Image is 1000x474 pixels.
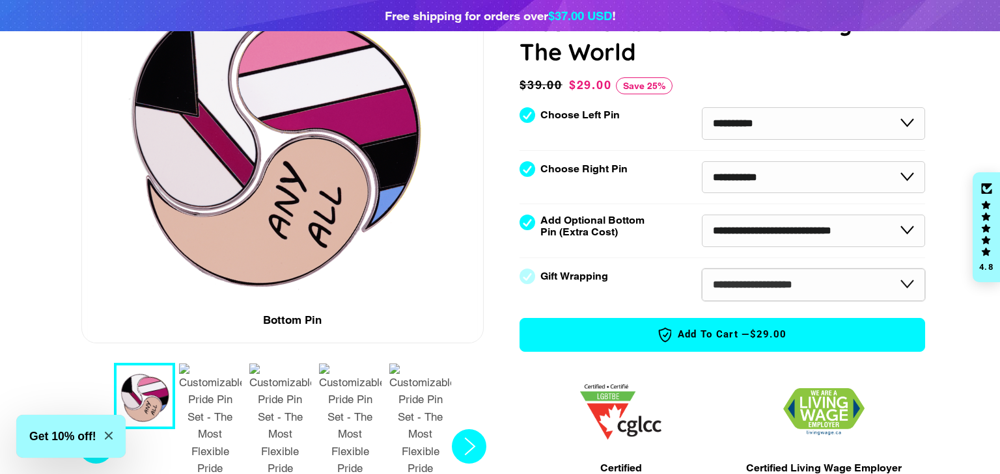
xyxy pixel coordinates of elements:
[385,7,616,25] div: Free shipping for orders over !
[540,326,905,343] span: Add to Cart —
[580,384,661,440] img: 1705457225.png
[979,263,994,271] div: 4.8
[783,388,865,436] img: 1706832627.png
[540,109,620,121] label: Choose Left Pin
[616,77,673,94] span: Save 25%
[263,311,322,329] div: Bottom Pin
[540,270,608,282] label: Gift Wrapping
[520,76,566,94] span: $39.00
[973,172,1000,283] div: Click to open Judge.me floating reviews tab
[750,328,787,341] span: $29.00
[520,318,925,352] button: Add to Cart —$29.00
[540,163,628,175] label: Choose Right Pin
[569,78,612,92] span: $29.00
[548,8,612,23] span: $37.00 USD
[114,363,175,429] button: 1 / 7
[540,215,650,238] label: Add Optional Bottom Pin (Extra Cost)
